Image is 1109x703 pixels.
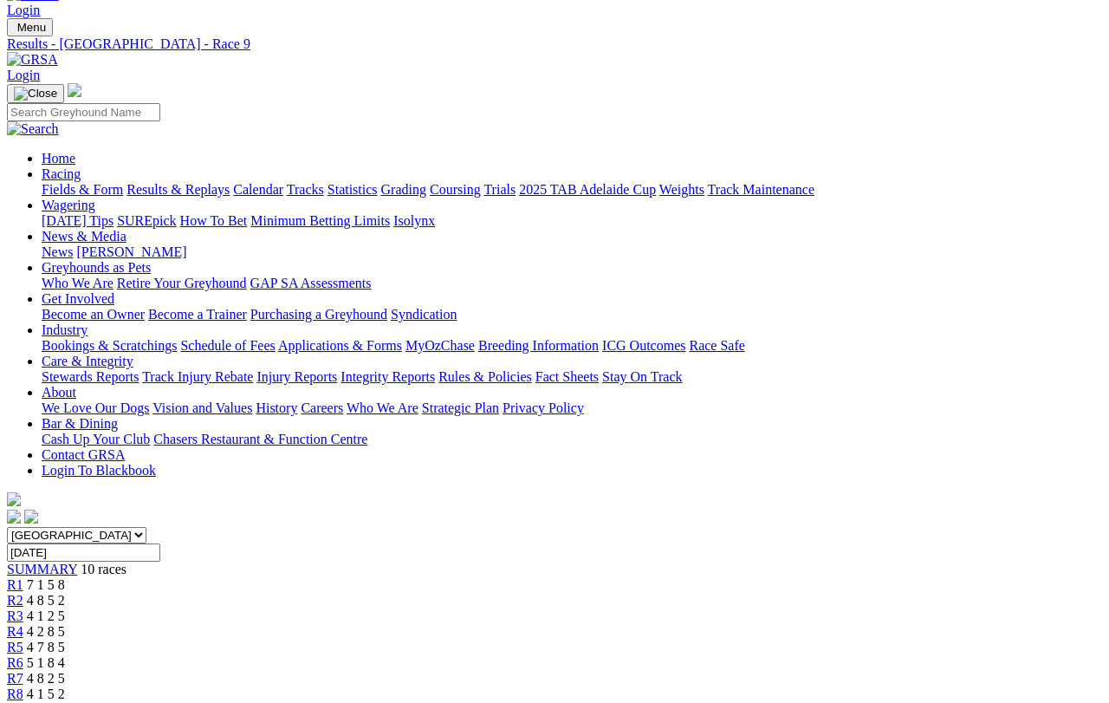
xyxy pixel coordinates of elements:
[519,182,656,197] a: 2025 TAB Adelaide Cup
[42,354,133,368] a: Care & Integrity
[68,83,81,97] img: logo-grsa-white.png
[256,369,337,384] a: Injury Reports
[152,400,252,415] a: Vision and Values
[393,213,435,228] a: Isolynx
[42,182,123,197] a: Fields & Form
[7,609,23,623] a: R3
[27,655,65,670] span: 5 1 8 4
[42,432,1102,447] div: Bar & Dining
[27,687,65,701] span: 4 1 5 2
[233,182,283,197] a: Calendar
[27,624,65,639] span: 4 2 8 5
[42,166,81,181] a: Racing
[708,182,814,197] a: Track Maintenance
[27,577,65,592] span: 7 1 5 8
[250,276,372,290] a: GAP SA Assessments
[42,369,139,384] a: Stewards Reports
[24,510,38,524] img: twitter.svg
[301,400,343,415] a: Careers
[602,338,685,353] a: ICG Outcomes
[250,307,387,322] a: Purchasing a Greyhound
[689,338,744,353] a: Race Safe
[42,369,1102,385] div: Care & Integrity
[117,276,247,290] a: Retire Your Greyhound
[42,276,113,290] a: Who We Are
[7,3,40,17] a: Login
[478,338,599,353] a: Breeding Information
[180,213,248,228] a: How To Bet
[391,307,457,322] a: Syndication
[7,121,59,137] img: Search
[148,307,247,322] a: Become a Trainer
[7,84,64,103] button: Toggle navigation
[422,400,499,415] a: Strategic Plan
[659,182,704,197] a: Weights
[7,103,160,121] input: Search
[42,385,76,400] a: About
[42,322,88,337] a: Industry
[42,213,1102,229] div: Wagering
[76,244,186,259] a: [PERSON_NAME]
[483,182,516,197] a: Trials
[7,593,23,608] a: R2
[42,244,73,259] a: News
[7,655,23,670] a: R6
[256,400,297,415] a: History
[14,87,57,101] img: Close
[42,416,118,431] a: Bar & Dining
[7,624,23,639] a: R4
[503,400,584,415] a: Privacy Policy
[42,182,1102,198] div: Racing
[287,182,324,197] a: Tracks
[42,276,1102,291] div: Greyhounds as Pets
[27,593,65,608] span: 4 8 5 2
[7,687,23,701] a: R8
[7,562,77,576] span: SUMMARY
[42,307,1102,322] div: Get Involved
[381,182,426,197] a: Grading
[42,151,75,166] a: Home
[42,338,1102,354] div: Industry
[7,544,160,562] input: Select date
[7,640,23,654] a: R5
[347,400,418,415] a: Who We Are
[7,36,1102,52] a: Results - [GEOGRAPHIC_DATA] - Race 9
[405,338,475,353] a: MyOzChase
[602,369,682,384] a: Stay On Track
[7,510,21,524] img: facebook.svg
[42,338,177,353] a: Bookings & Scratchings
[42,198,95,212] a: Wagering
[7,671,23,686] a: R7
[142,369,253,384] a: Track Injury Rebate
[42,400,1102,416] div: About
[7,492,21,506] img: logo-grsa-white.png
[180,338,275,353] a: Schedule of Fees
[278,338,402,353] a: Applications & Forms
[7,577,23,592] a: R1
[27,671,65,686] span: 4 8 2 5
[7,68,40,82] a: Login
[340,369,435,384] a: Integrity Reports
[42,244,1102,260] div: News & Media
[27,640,65,654] span: 4 7 8 5
[438,369,532,384] a: Rules & Policies
[535,369,599,384] a: Fact Sheets
[42,260,151,275] a: Greyhounds as Pets
[42,447,125,462] a: Contact GRSA
[117,213,176,228] a: SUREpick
[42,213,113,228] a: [DATE] Tips
[27,609,65,623] span: 4 1 2 5
[153,432,367,446] a: Chasers Restaurant & Function Centre
[7,52,58,68] img: GRSA
[81,562,126,576] span: 10 races
[42,463,156,478] a: Login To Blackbook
